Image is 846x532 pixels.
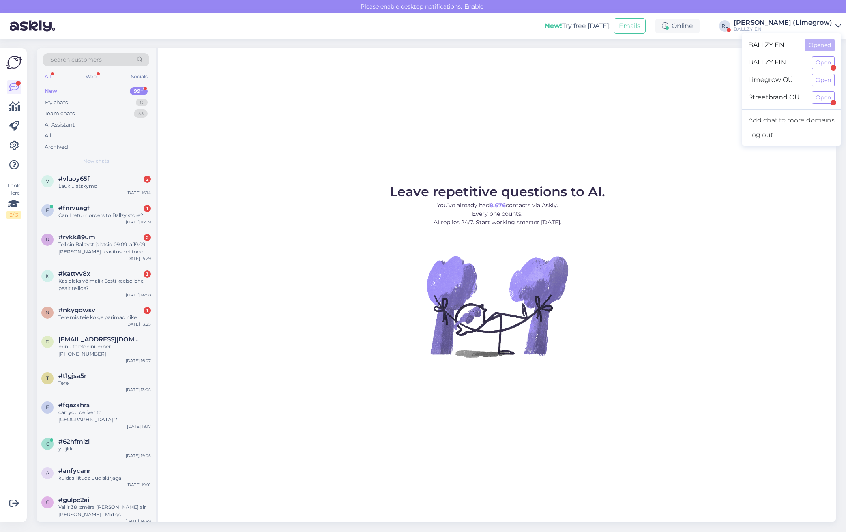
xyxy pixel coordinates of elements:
[136,99,148,107] div: 0
[126,255,151,262] div: [DATE] 15:29
[58,307,95,314] span: #nkygdwsv
[748,39,799,51] span: BALLZY EN
[719,20,730,32] div: RL
[46,236,49,242] span: r
[58,241,151,255] div: Tellisin Ballzyst jalatsid 09.09 ja 19.09 [PERSON_NAME] teavituse et toode on läbimüüdud ja raha ...
[46,470,49,476] span: a
[424,233,570,379] img: No Chat active
[46,207,49,213] span: f
[58,467,90,474] span: #anfycanr
[805,39,835,51] button: Opened
[545,22,562,30] b: New!
[126,387,151,393] div: [DATE] 13:05
[742,113,841,128] a: Add chat to more domains
[127,190,151,196] div: [DATE] 16:14
[748,56,805,69] span: BALLZY FIN
[734,26,832,32] div: BALLZY EN
[58,270,90,277] span: #kattvv8x
[45,132,52,140] div: All
[545,21,610,31] div: Try free [DATE]:
[58,401,90,409] span: #fqazxhrs
[655,19,700,33] div: Online
[742,128,841,142] div: Log out
[83,157,109,165] span: New chats
[144,234,151,241] div: 2
[734,19,841,32] a: [PERSON_NAME] (Limegrow)BALLZY EN
[58,409,151,423] div: can you deliver to [GEOGRAPHIC_DATA] ?
[127,482,151,488] div: [DATE] 19:01
[58,212,151,219] div: Can I return orders to Ballzy store?
[144,176,151,183] div: 2
[45,143,68,151] div: Archived
[45,121,75,129] div: AI Assistant
[144,205,151,212] div: 1
[46,404,49,410] span: f
[130,87,148,95] div: 99+
[46,273,49,279] span: k
[58,175,90,182] span: #vluoy65f
[126,358,151,364] div: [DATE] 16:07
[390,184,605,199] span: Leave repetitive questions to AI.
[58,336,143,343] span: deividas123budrys@gmail.com
[58,445,151,453] div: yuljkk
[46,499,49,505] span: g
[126,219,151,225] div: [DATE] 16:09
[127,423,151,429] div: [DATE] 19:17
[6,55,22,70] img: Askly Logo
[6,182,21,219] div: Look Here
[390,201,605,227] p: You’ve already had contacts via Askly. Every one counts. AI replies 24/7. Start working smarter [...
[462,3,486,10] span: Enable
[734,19,832,26] div: [PERSON_NAME] (Limegrow)
[58,372,86,380] span: #t1gjsa5r
[58,504,151,518] div: Vai ir 38 izmēra [PERSON_NAME] air [PERSON_NAME] 1 Mid gs
[144,270,151,278] div: 3
[46,178,49,184] span: v
[126,292,151,298] div: [DATE] 14:58
[812,56,835,69] button: Open
[84,71,98,82] div: Web
[126,321,151,327] div: [DATE] 13:25
[58,380,151,387] div: Tere
[126,453,151,459] div: [DATE] 19:05
[46,441,49,447] span: 6
[125,518,151,524] div: [DATE] 14:49
[134,109,148,118] div: 33
[46,375,49,381] span: t
[144,307,151,314] div: 1
[6,211,21,219] div: 2 / 3
[58,234,95,241] span: #rykk89um
[45,99,68,107] div: My chats
[614,18,646,34] button: Emails
[58,343,151,358] div: minu telefoninumber [PHONE_NUMBER]
[50,56,102,64] span: Search customers
[58,474,151,482] div: kuidas liituda uudiskirjaga
[45,109,75,118] div: Team chats
[58,438,90,445] span: #62hfmizl
[45,309,49,315] span: n
[748,91,805,104] span: Streetbrand OÜ
[43,71,52,82] div: All
[812,74,835,86] button: Open
[45,339,49,345] span: d
[45,87,57,95] div: New
[129,71,149,82] div: Socials
[58,314,151,321] div: Tere mis teie kõige parimad nike
[748,74,805,86] span: Limegrow OÜ
[812,91,835,104] button: Open
[58,182,151,190] div: Laukiu atskymo
[58,204,90,212] span: #fnrvuagf
[490,202,506,209] b: 8,676
[58,277,151,292] div: Kas oleks võimalik Eesti keelse lehe pealt tellida?
[58,496,89,504] span: #gulpc2ai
